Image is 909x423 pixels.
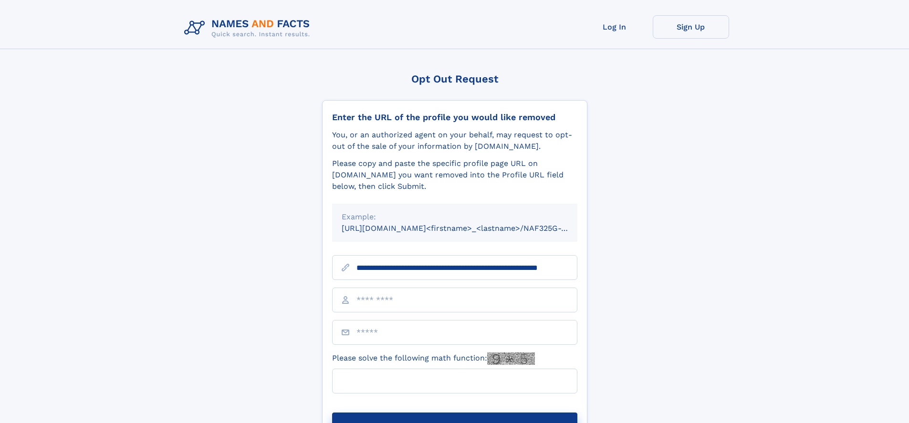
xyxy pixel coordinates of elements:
[342,224,596,233] small: [URL][DOMAIN_NAME]<firstname>_<lastname>/NAF325G-xxxxxxxx
[332,129,577,152] div: You, or an authorized agent on your behalf, may request to opt-out of the sale of your informatio...
[332,352,535,365] label: Please solve the following math function:
[653,15,729,39] a: Sign Up
[576,15,653,39] a: Log In
[332,112,577,123] div: Enter the URL of the profile you would like removed
[180,15,318,41] img: Logo Names and Facts
[342,211,568,223] div: Example:
[322,73,587,85] div: Opt Out Request
[332,158,577,192] div: Please copy and paste the specific profile page URL on [DOMAIN_NAME] you want removed into the Pr...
